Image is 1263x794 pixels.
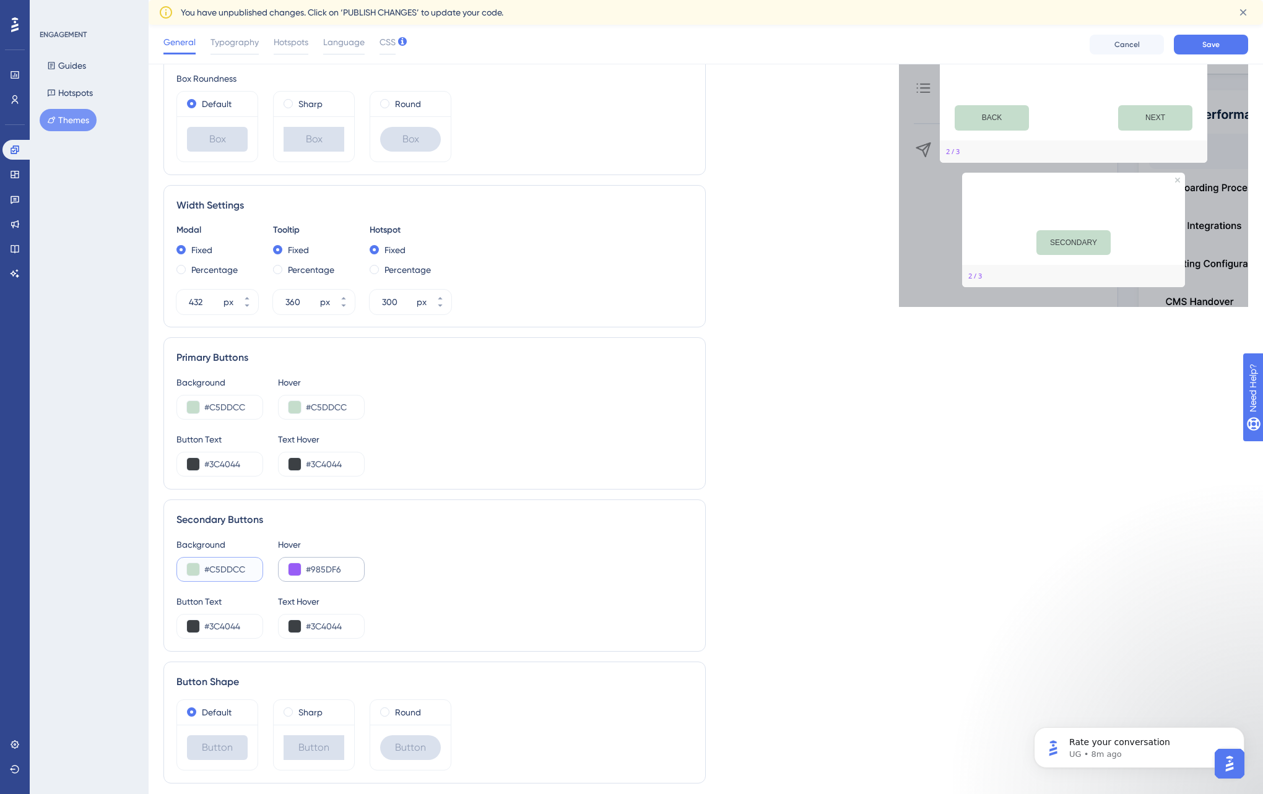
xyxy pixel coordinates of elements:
p: This is a [972,183,1175,197]
button: SECONDARY [1036,230,1111,255]
label: Sharp [298,97,323,111]
div: Hi [PERSON_NAME], hope you're doing well! [20,45,193,69]
label: Percentage [384,262,431,277]
button: Emoji picker [19,405,29,415]
div: ENGAGEMENT [40,30,87,40]
iframe: Intercom notifications message [1015,701,1263,788]
button: Gif picker [39,405,49,415]
img: Profile image for Diênifer [35,7,55,27]
button: Hotspots [40,82,100,104]
button: px [236,302,258,314]
button: px [429,290,451,302]
div: Box [187,127,248,152]
div: No need to double up the communication it will only cause confusion so please only communicate vi... [45,375,238,438]
div: Button Text [176,594,263,609]
div: Sure, which is the best email to send replies? [20,174,193,198]
button: px [332,302,355,314]
div: Marketing is not involved creating this user guide it's a separate team so please send replies to... [45,228,238,334]
button: Upload attachment [59,405,69,415]
div: Continuing the support here instead of via mail would be preferred [54,342,228,366]
div: Step 2 of 3 [946,147,960,157]
span: CSS [380,35,396,50]
button: Save [1174,35,1248,54]
div: Button Text [176,432,263,447]
span: Typography [210,35,259,50]
button: px [236,290,258,302]
span: You have unpublished changes. Click on ‘PUBLISH CHANGES’ to update your code. [181,5,503,20]
div: Step 2 of 3 [968,271,982,281]
div: Modal [176,223,258,238]
div: Width Settings [176,198,693,213]
input: px [382,295,414,309]
div: Hotspot [370,223,451,238]
label: Percentage [191,262,238,277]
button: Previous [955,105,1029,131]
div: Sure, which is the best email to send replies?Diênifer • 6m ago [10,166,203,205]
div: Tooltip [273,223,355,238]
div: No worries! We can continue the support here 🤗 [20,76,193,100]
span: Need Help? [29,3,77,18]
span: Save [1202,40,1220,50]
div: px [417,295,427,309]
div: Box [284,127,344,152]
div: Footer [940,140,1207,163]
div: Text Hover [278,432,365,447]
div: Can you not send replies to marketing@autoaddress [45,118,238,157]
input: px [189,295,221,309]
span: Hotspots [274,35,308,50]
div: Text Hover [278,594,365,609]
button: Themes [40,109,97,131]
div: jack says… [10,228,238,335]
input: px [285,295,318,309]
b: Tooltip. [1073,183,1106,195]
label: Fixed [191,243,212,257]
div: Continuing the support here instead of via mail would be preferred [45,335,238,374]
span: Cancel [1114,40,1140,50]
div: Primary Buttons [176,350,693,365]
div: jack says… [10,118,238,166]
button: Guides [40,54,93,77]
button: Send a message… [212,400,232,420]
span: Language [323,35,365,50]
button: Next [1118,105,1192,131]
a: [PERSON_NAME][EMAIL_ADDRESS][PERSON_NAME][DOMAIN_NAME] [54,303,206,325]
label: Fixed [288,243,309,257]
div: jack says… [10,335,238,375]
h1: Diênifer [60,6,99,15]
textarea: Message… [11,379,237,400]
div: Close [217,5,240,27]
label: Default [202,97,232,111]
div: px [224,295,233,309]
div: px [320,295,330,309]
div: jack says… [10,375,238,453]
button: px [429,302,451,314]
div: Diênifer • 6m ago [20,208,87,215]
button: go back [8,5,32,28]
p: Active [60,15,85,28]
div: Hi [PERSON_NAME], hope you're doing well!No worries! We can continue the support here 🤗 [10,38,203,107]
label: Round [395,705,421,720]
div: Button [284,735,344,760]
div: Box [380,127,441,152]
span: General [163,35,196,50]
div: Hover [278,375,365,390]
label: Sharp [298,705,323,720]
div: Close Preview [1165,178,1180,192]
div: Can you not send replies to marketing@autoaddress [54,125,228,149]
div: Background [176,375,263,390]
iframe: UserGuiding AI Assistant Launcher [1211,745,1248,782]
div: Hover [278,537,365,552]
div: Diênifer says… [10,166,238,228]
label: Percentage [288,262,334,277]
div: Button [187,735,248,760]
button: px [332,290,355,302]
div: Diênifer says… [10,38,238,117]
button: Cancel [1090,35,1164,54]
div: Button [380,735,441,760]
div: Secondary Buttons [176,512,693,527]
